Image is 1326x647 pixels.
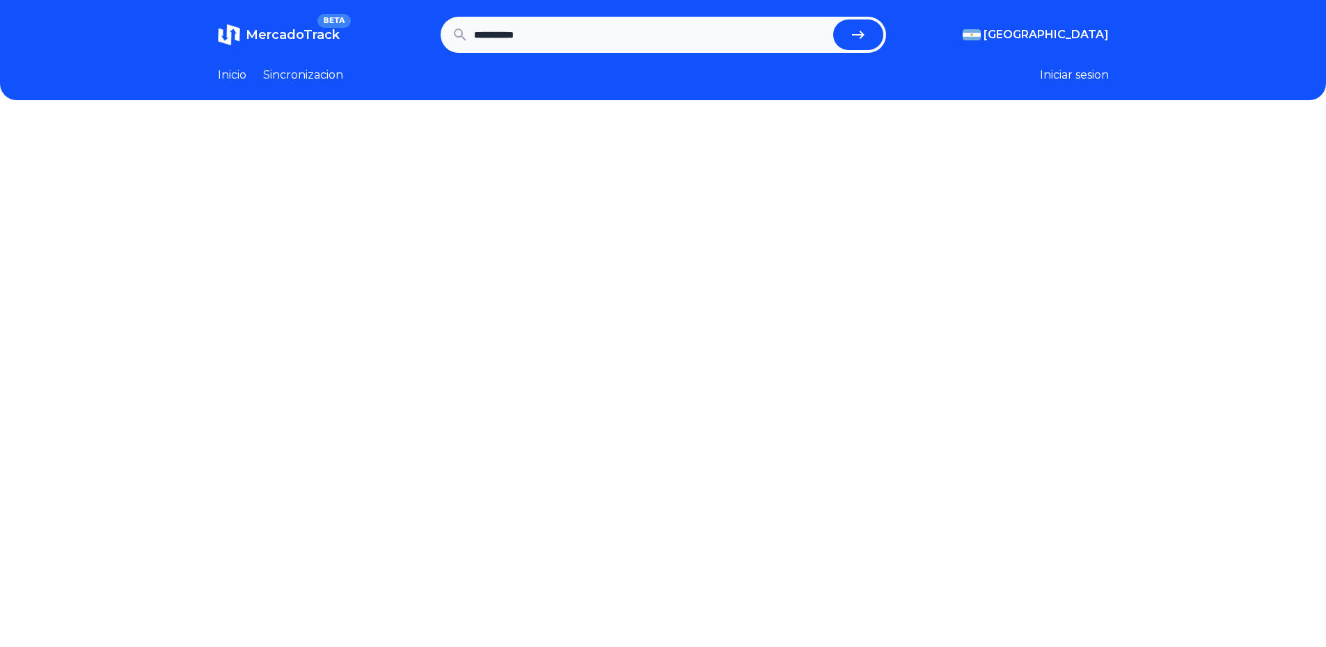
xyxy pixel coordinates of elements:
[317,14,350,28] span: BETA
[218,24,340,46] a: MercadoTrackBETA
[984,26,1109,43] span: [GEOGRAPHIC_DATA]
[246,27,340,42] span: MercadoTrack
[218,67,246,83] a: Inicio
[963,26,1109,43] button: [GEOGRAPHIC_DATA]
[1040,67,1109,83] button: Iniciar sesion
[218,24,240,46] img: MercadoTrack
[963,29,981,40] img: Argentina
[263,67,343,83] a: Sincronizacion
